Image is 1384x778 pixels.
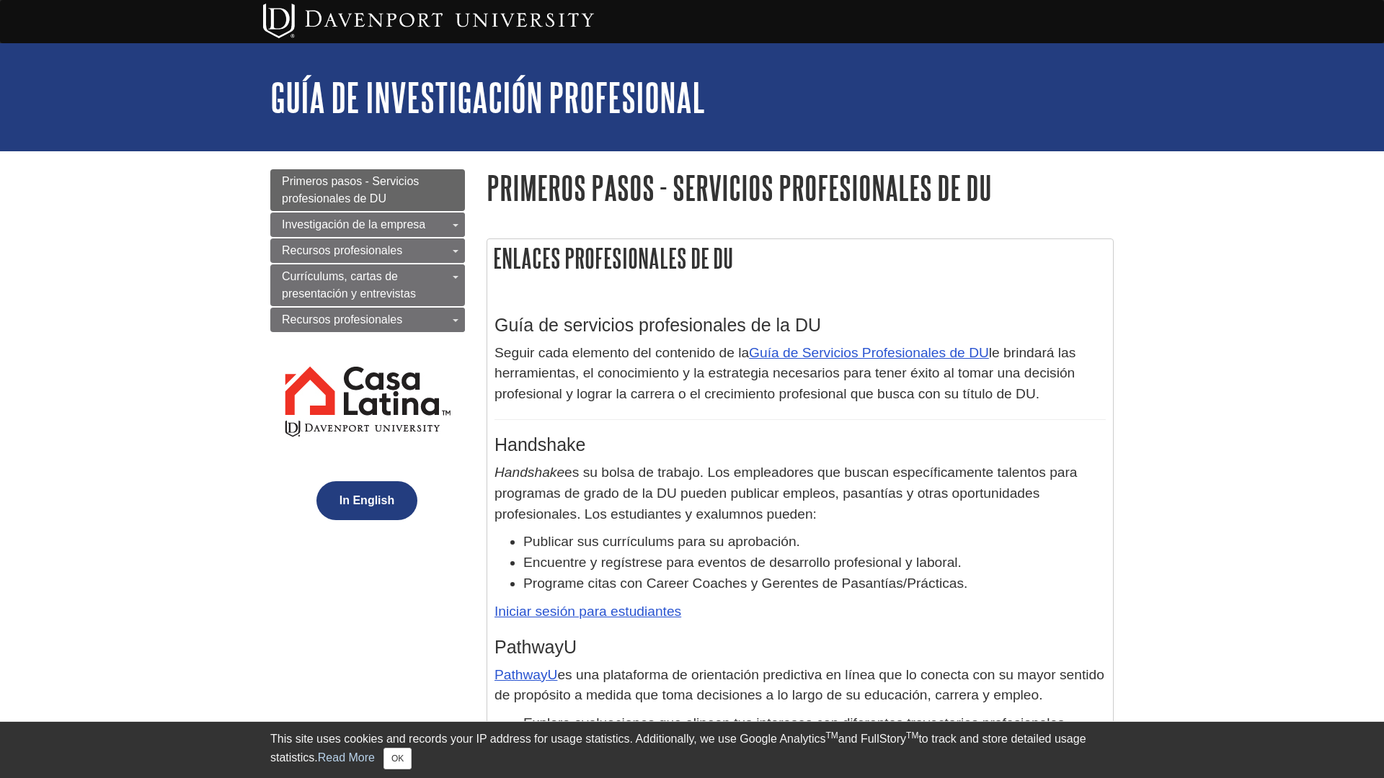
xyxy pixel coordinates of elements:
a: Guía de investigación profesional [270,75,705,120]
h3: Handshake [494,434,1106,455]
p: es una plataforma de orientación predictiva en línea que lo conecta con su mayor sentido de propó... [494,665,1106,707]
a: In English [313,494,421,506]
li: Explora evaluaciones que alineen tus intereses con diferentes trayectorias profesionales. [523,713,1106,734]
div: Guide Page Menu [270,169,465,545]
a: Guía de Servicios Profesionales de DU [749,345,989,360]
a: PathwayU [494,667,557,682]
p: Seguir cada elemento del contenido de la le brindará las herramientas, el conocimiento y la estra... [494,343,1106,405]
sup: TM [825,730,838,741]
a: Iniciar sesión para estudiantes [494,604,681,619]
h3: Guía de servicios profesionales de la DU [494,315,1106,336]
h3: PathwayU [494,637,1106,658]
button: Close [383,748,412,769]
em: Handshake [494,465,564,480]
h1: Primeros pasos - Servicios profesionales de DU [487,169,1114,206]
li: Programe citas con Career Coaches y Gerentes de Pasantías/Prácticas. [523,573,1106,594]
span: Currículums, cartas de presentación y entrevistas [282,270,416,300]
li: Publicar sus currículums para su aprobación. [523,532,1106,553]
sup: TM [906,730,918,741]
div: This site uses cookies and records your IP address for usage statistics. Additionally, we use Goo... [270,730,1114,769]
a: Primeros pasos - Servicios profesionales de DU [270,169,465,211]
span: Primeros pasos - Servicios profesionales de DU [282,175,419,205]
img: Davenport University [263,4,594,38]
h2: Enlaces profesionales de DU [487,239,1113,277]
span: Recursos profesionales [282,313,402,326]
a: Read More [318,751,375,764]
a: Currículums, cartas de presentación y entrevistas [270,264,465,306]
span: Recursos profesionales [282,244,402,256]
a: Investigación de la empresa [270,213,465,237]
li: Encuentre y regístrese para eventos de desarrollo profesional y laboral. [523,553,1106,573]
button: In English [316,481,417,520]
p: es su bolsa de trabajo. Los empleadores que buscan específicamente talentos para programas de gra... [494,462,1106,524]
a: Recursos profesionales [270,238,465,263]
a: Recursos profesionales [270,308,465,332]
span: Investigación de la empresa [282,218,425,231]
